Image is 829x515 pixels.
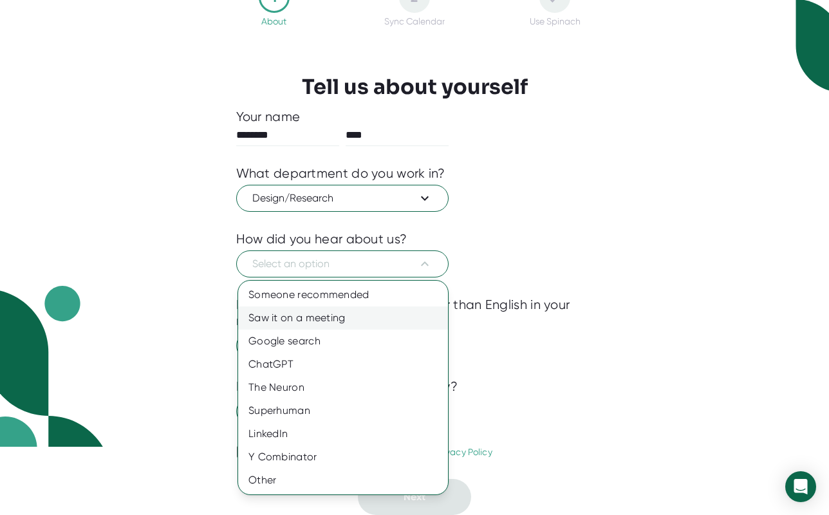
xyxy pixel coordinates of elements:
div: ChatGPT [238,353,448,376]
div: Saw it on a meeting [238,306,448,330]
div: Someone recommended [238,283,448,306]
div: LinkedIn [238,422,448,445]
div: Superhuman [238,399,448,422]
div: Open Intercom Messenger [785,471,816,502]
div: Other [238,469,448,492]
div: The Neuron [238,376,448,399]
div: Google search [238,330,448,353]
div: Y Combinator [238,445,448,469]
